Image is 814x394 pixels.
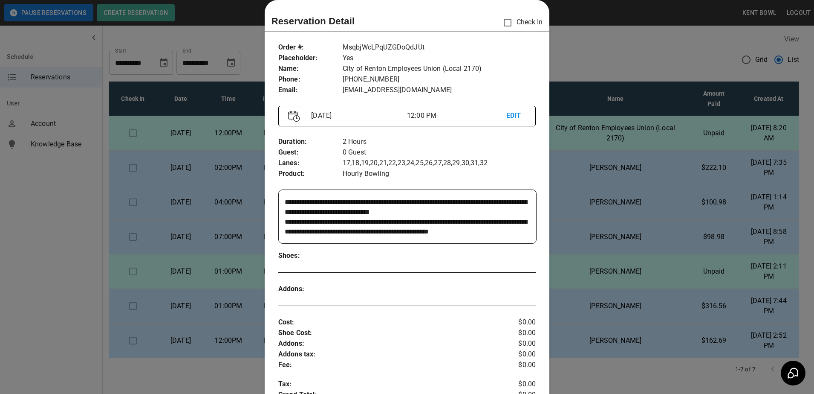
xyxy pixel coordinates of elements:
p: 12:00 PM [407,111,506,121]
p: Shoe Cost : [278,328,493,339]
p: Reservation Detail [271,14,355,28]
p: Guest : [278,147,343,158]
p: Name : [278,64,343,74]
p: Lanes : [278,158,343,169]
p: Addons tax : [278,349,493,360]
p: $0.00 [493,379,536,390]
p: $0.00 [493,339,536,349]
p: Hourly Bowling [343,169,536,179]
p: EDIT [506,111,526,121]
p: Addons : [278,339,493,349]
p: 2 Hours [343,137,536,147]
p: City of Renton Employees Union (Local 2170) [343,64,536,74]
p: Shoes : [278,251,343,261]
p: [DATE] [308,111,407,121]
p: Order # : [278,42,343,53]
p: Tax : [278,379,493,390]
p: Yes [343,53,536,64]
p: Cost : [278,317,493,328]
p: Addons : [278,284,343,295]
p: $0.00 [493,317,536,328]
p: Email : [278,85,343,96]
p: $0.00 [493,328,536,339]
p: MsqbjWcLPqUZGDoQdJUt [343,42,536,53]
p: Placeholder : [278,53,343,64]
p: 17,18,19,20,21,22,23,24,25,26,27,28,29,30,31,32 [343,158,536,169]
p: Fee : [278,360,493,371]
p: $0.00 [493,349,536,360]
p: Check In [499,14,543,32]
p: 0 Guest [343,147,536,158]
p: [EMAIL_ADDRESS][DOMAIN_NAME] [343,85,536,96]
img: Vector [288,111,300,122]
p: [PHONE_NUMBER] [343,74,536,85]
p: Phone : [278,74,343,85]
p: $0.00 [493,360,536,371]
p: Product : [278,169,343,179]
p: Duration : [278,137,343,147]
